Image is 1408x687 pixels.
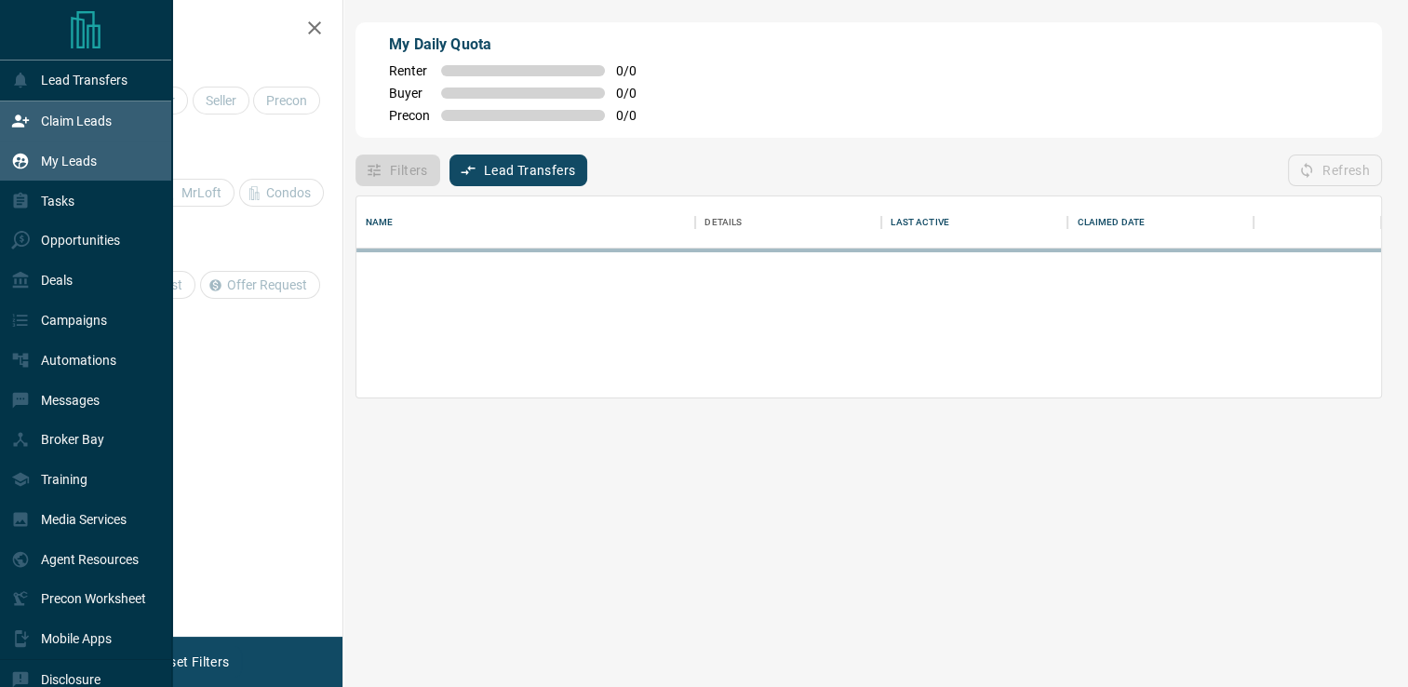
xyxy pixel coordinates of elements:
[60,19,324,41] h2: Filters
[616,86,657,101] span: 0 / 0
[389,108,430,123] span: Precon
[389,86,430,101] span: Buyer
[695,196,881,249] div: Details
[449,155,588,186] button: Lead Transfers
[881,196,1067,249] div: Last Active
[1077,196,1145,249] div: Claimed Date
[616,108,657,123] span: 0 / 0
[389,34,657,56] p: My Daily Quota
[891,196,948,249] div: Last Active
[616,63,657,78] span: 0 / 0
[1067,196,1254,249] div: Claimed Date
[389,63,430,78] span: Renter
[366,196,394,249] div: Name
[141,646,241,678] button: Reset Filters
[356,196,695,249] div: Name
[704,196,742,249] div: Details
